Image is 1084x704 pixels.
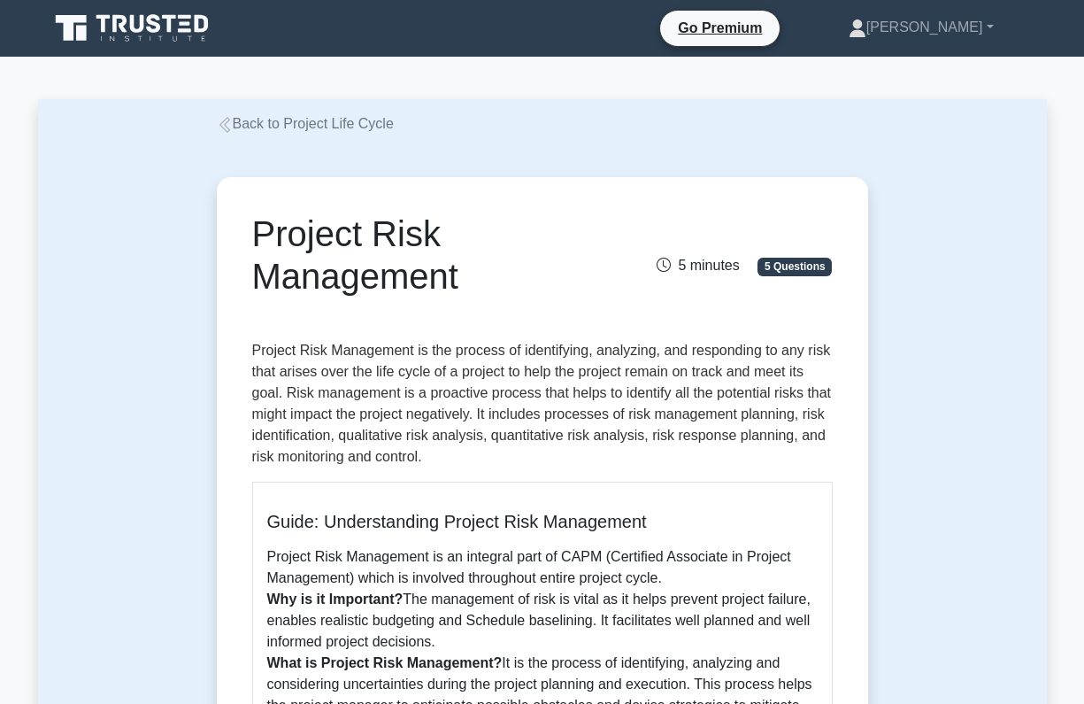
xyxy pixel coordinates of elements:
[252,340,833,468] p: Project Risk Management is the process of identifying, analyzing, and responding to any risk that...
[657,258,739,273] span: 5 minutes
[806,10,1036,45] a: [PERSON_NAME]
[267,511,818,532] h5: Guide: Understanding Project Risk Management
[267,655,503,670] b: What is Project Risk Management?
[252,213,632,298] h1: Project Risk Management
[217,116,394,131] a: Back to Project Life Cycle
[667,17,773,39] a: Go Premium
[757,258,832,275] span: 5 Questions
[267,592,404,607] b: Why is it Important?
